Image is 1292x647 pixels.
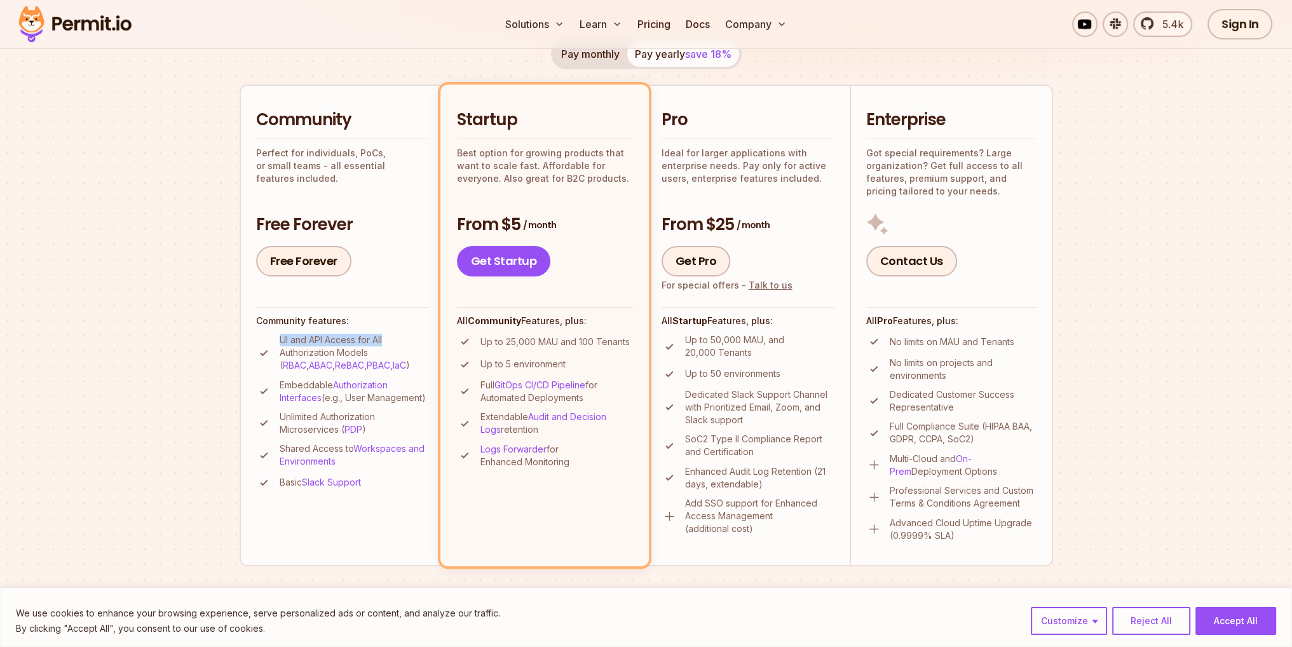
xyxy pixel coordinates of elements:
p: No limits on MAU and Tenants [890,336,1014,348]
span: / month [737,219,770,231]
a: IaC [393,360,406,371]
a: 5.4k [1133,11,1192,37]
a: Talk to us [749,280,792,290]
div: For special offers - [662,279,792,292]
p: Enhanced Audit Log Retention (21 days, extendable) [685,465,834,491]
img: Permit logo [13,3,137,46]
p: Perfect for individuals, PoCs, or small teams - all essential features included. [256,147,428,185]
a: Contact Us [866,246,957,276]
button: Learn [575,11,627,37]
h4: Community features: [256,315,428,327]
p: Add SSO support for Enhanced Access Management (additional cost) [685,497,834,535]
p: UI and API Access for All Authorization Models ( , , , , ) [280,334,428,372]
a: Logs Forwarder [480,444,547,454]
h2: Enterprise [866,109,1037,132]
h2: Pro [662,109,834,132]
a: Pricing [632,11,676,37]
strong: Community [468,315,521,326]
a: On-Prem [890,453,972,477]
p: Ideal for larger applications with enterprise needs. Pay only for active users, enterprise featur... [662,147,834,185]
button: Pay monthly [554,41,627,67]
p: We use cookies to enhance your browsing experience, serve personalized ads or content, and analyz... [16,606,500,621]
a: PDP [344,424,362,435]
p: Multi-Cloud and Deployment Options [890,453,1037,478]
h4: All Features, plus: [662,315,834,327]
span: 5.4k [1155,17,1183,32]
p: Up to 50,000 MAU, and 20,000 Tenants [685,334,834,359]
p: for Enhanced Monitoring [480,443,632,468]
p: Extendable retention [480,411,632,436]
span: / month [523,219,556,231]
a: Sign In [1207,9,1273,39]
button: Accept All [1195,607,1276,635]
p: By clicking "Accept All", you consent to our use of cookies. [16,621,500,636]
button: Customize [1031,607,1107,635]
p: Embeddable (e.g., User Management) [280,379,428,404]
button: Company [720,11,792,37]
p: Dedicated Customer Success Representative [890,388,1037,414]
p: Dedicated Slack Support Channel with Prioritized Email, Zoom, and Slack support [685,388,834,426]
a: Get Pro [662,246,731,276]
a: PBAC [367,360,390,371]
p: Professional Services and Custom Terms & Conditions Agreement [890,484,1037,510]
p: Unlimited Authorization Microservices ( ) [280,411,428,436]
p: Full for Automated Deployments [480,379,632,404]
h4: All Features, plus: [457,315,632,327]
p: Got special requirements? Large organization? Get full access to all features, premium support, a... [866,147,1037,198]
a: Audit and Decision Logs [480,411,606,435]
a: ReBAC [335,360,364,371]
strong: Startup [672,315,707,326]
h2: Startup [457,109,632,132]
a: Authorization Interfaces [280,379,388,403]
p: Shared Access to [280,442,428,468]
a: Docs [681,11,715,37]
h2: Community [256,109,428,132]
p: Advanced Cloud Uptime Upgrade (0.9999% SLA) [890,517,1037,542]
a: GitOps CI/CD Pipeline [494,379,585,390]
button: Reject All [1112,607,1190,635]
a: RBAC [283,360,306,371]
p: Up to 25,000 MAU and 100 Tenants [480,336,630,348]
h4: All Features, plus: [866,315,1037,327]
p: Best option for growing products that want to scale fast. Affordable for everyone. Also great for... [457,147,632,185]
p: Up to 5 environment [480,358,566,371]
p: SoC2 Type II Compliance Report and Certification [685,433,834,458]
a: Slack Support [302,477,361,487]
p: Basic [280,476,361,489]
a: Get Startup [457,246,551,276]
p: No limits on projects and environments [890,357,1037,382]
a: Free Forever [256,246,351,276]
p: Up to 50 environments [685,367,780,380]
a: ABAC [309,360,332,371]
h3: Free Forever [256,214,428,236]
button: Solutions [500,11,569,37]
h3: From $5 [457,214,632,236]
strong: Pro [877,315,893,326]
h3: From $25 [662,214,834,236]
p: Full Compliance Suite (HIPAA BAA, GDPR, CCPA, SoC2) [890,420,1037,446]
